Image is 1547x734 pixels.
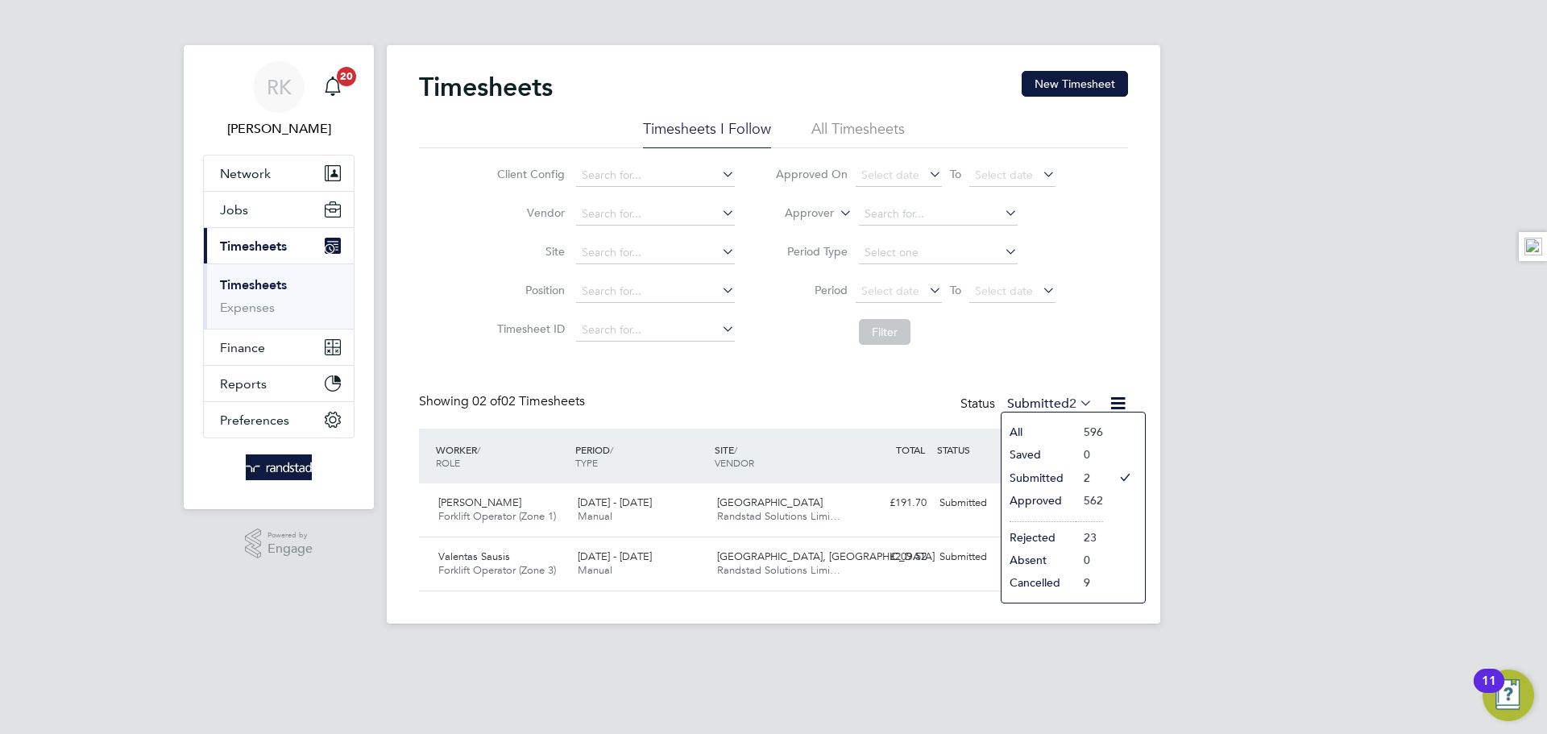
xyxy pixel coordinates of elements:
[268,542,313,556] span: Engage
[1002,421,1076,443] li: All
[775,283,848,297] label: Period
[717,563,840,577] span: Randstad Solutions Limi…
[945,164,966,185] span: To
[1076,421,1103,443] li: 596
[472,393,585,409] span: 02 Timesheets
[419,393,588,410] div: Showing
[267,77,292,97] span: RK
[734,443,737,456] span: /
[204,228,354,263] button: Timesheets
[184,45,374,509] nav: Main navigation
[610,443,613,456] span: /
[715,456,754,469] span: VENDOR
[268,529,313,542] span: Powered by
[477,443,480,456] span: /
[220,277,287,292] a: Timesheets
[859,242,1018,264] input: Select one
[438,549,510,563] span: Valentas Sausis
[1007,396,1093,412] label: Submitted
[1076,549,1103,571] li: 0
[1002,489,1076,512] li: Approved
[204,330,354,365] button: Finance
[1002,467,1076,489] li: Submitted
[438,509,556,523] span: Forklift Operator (Zone 1)
[1069,396,1076,412] span: 2
[220,340,265,355] span: Finance
[1002,526,1076,549] li: Rejected
[1022,71,1128,97] button: New Timesheet
[1483,670,1534,721] button: Open Resource Center, 11 new notifications
[220,202,248,218] span: Jobs
[492,205,565,220] label: Vendor
[933,490,1017,516] div: Submitted
[1002,571,1076,594] li: Cancelled
[1076,526,1103,549] li: 23
[578,509,612,523] span: Manual
[578,563,612,577] span: Manual
[1002,443,1076,466] li: Saved
[203,61,355,139] a: RK[PERSON_NAME]
[859,319,910,345] button: Filter
[861,284,919,298] span: Select date
[337,67,356,86] span: 20
[775,167,848,181] label: Approved On
[1482,681,1496,702] div: 11
[933,435,1017,464] div: STATUS
[859,203,1018,226] input: Search for...
[811,119,905,148] li: All Timesheets
[492,321,565,336] label: Timesheet ID
[472,393,501,409] span: 02 of
[220,376,267,392] span: Reports
[761,205,834,222] label: Approver
[1076,443,1103,466] li: 0
[643,119,771,148] li: Timesheets I Follow
[717,549,935,563] span: [GEOGRAPHIC_DATA], [GEOGRAPHIC_DATA]
[576,280,735,303] input: Search for...
[775,244,848,259] label: Period Type
[711,435,850,477] div: SITE
[945,280,966,301] span: To
[578,549,652,563] span: [DATE] - [DATE]
[1076,467,1103,489] li: 2
[220,166,271,181] span: Network
[933,544,1017,570] div: Submitted
[576,242,735,264] input: Search for...
[960,393,1096,416] div: Status
[492,283,565,297] label: Position
[245,529,313,559] a: Powered byEngage
[849,544,933,570] div: £209.52
[432,435,571,477] div: WORKER
[246,454,313,480] img: randstad-logo-retina.png
[220,413,289,428] span: Preferences
[317,61,349,113] a: 20
[717,496,823,509] span: [GEOGRAPHIC_DATA]
[492,244,565,259] label: Site
[861,168,919,182] span: Select date
[436,456,460,469] span: ROLE
[204,366,354,401] button: Reports
[576,319,735,342] input: Search for...
[492,167,565,181] label: Client Config
[204,402,354,437] button: Preferences
[1076,489,1103,512] li: 562
[975,168,1033,182] span: Select date
[576,203,735,226] input: Search for...
[578,496,652,509] span: [DATE] - [DATE]
[1002,549,1076,571] li: Absent
[576,164,735,187] input: Search for...
[1076,571,1103,594] li: 9
[204,156,354,191] button: Network
[220,238,287,254] span: Timesheets
[203,119,355,139] span: Russell Kerley
[419,71,553,103] h2: Timesheets
[975,284,1033,298] span: Select date
[571,435,711,477] div: PERIOD
[717,509,840,523] span: Randstad Solutions Limi…
[849,490,933,516] div: £191.70
[204,263,354,329] div: Timesheets
[438,563,556,577] span: Forklift Operator (Zone 3)
[438,496,521,509] span: [PERSON_NAME]
[896,443,925,456] span: TOTAL
[575,456,598,469] span: TYPE
[203,454,355,480] a: Go to home page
